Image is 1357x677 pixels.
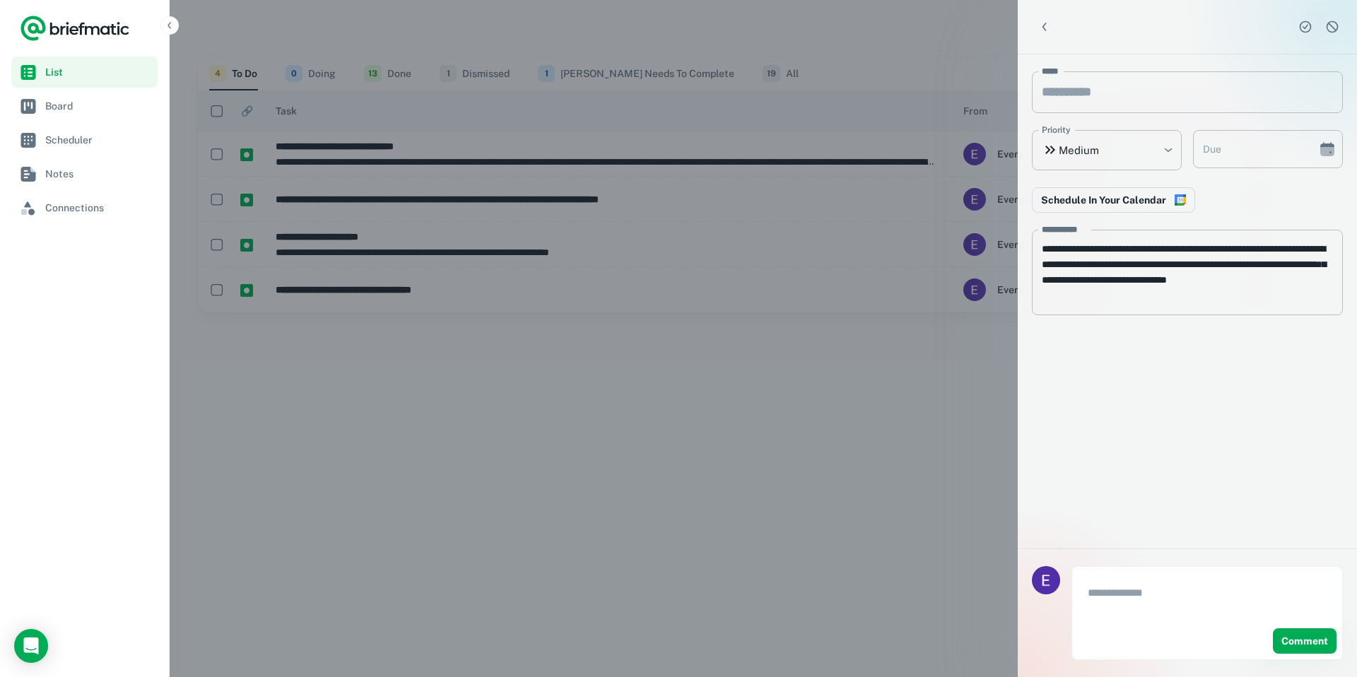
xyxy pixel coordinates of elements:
[1273,628,1337,654] button: Comment
[11,57,158,88] a: List
[45,166,152,182] span: Notes
[45,200,152,216] span: Connections
[1322,16,1343,37] button: Dismiss task
[1042,124,1071,136] label: Priority
[11,158,158,189] a: Notes
[1032,14,1057,40] button: Back
[20,14,130,42] a: Logo
[11,192,158,223] a: Connections
[45,98,152,114] span: Board
[1018,54,1357,548] div: scrollable content
[11,90,158,122] a: Board
[11,124,158,155] a: Scheduler
[1032,566,1060,594] img: Evergreen Front Office
[14,629,48,663] div: Open Intercom Messenger
[1032,187,1195,213] button: Connect to Google Calendar to reserve time in your schedule to complete this work
[1295,16,1316,37] button: Complete task
[1313,135,1341,163] button: Choose date
[1032,130,1182,170] div: Medium
[45,132,152,148] span: Scheduler
[45,64,152,80] span: List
